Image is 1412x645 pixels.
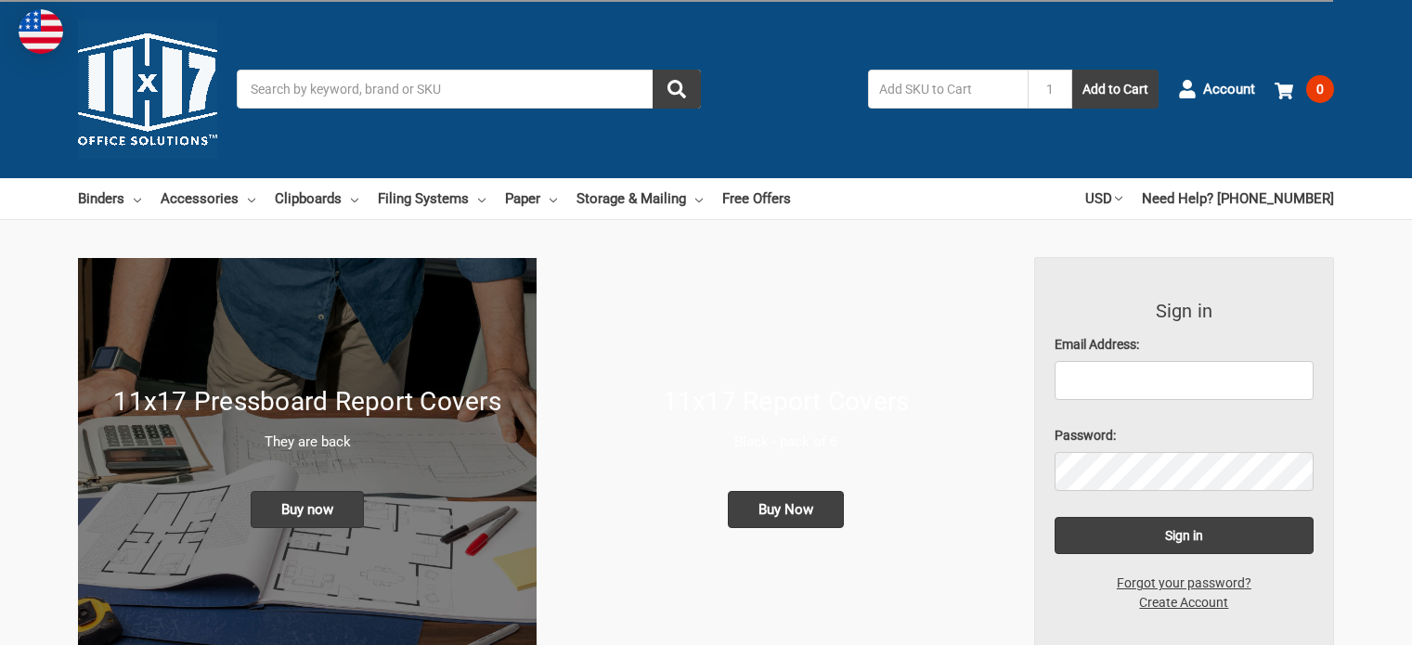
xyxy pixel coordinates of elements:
a: Paper [505,178,557,219]
a: Forgot your password? [1107,574,1262,593]
a: Create Account [1129,593,1238,613]
a: Storage & Mailing [576,178,703,219]
img: 11x17.com [78,19,217,159]
a: Need Help? [PHONE_NUMBER] [1142,178,1334,219]
a: 0 [1275,65,1334,113]
input: Search by keyword, brand or SKU [237,70,701,109]
a: Clipboards [275,178,358,219]
input: Add SKU to Cart [868,70,1028,109]
span: Buy now [251,491,364,528]
a: Accessories [161,178,255,219]
input: Sign in [1055,517,1315,554]
span: Buy Now [728,491,844,528]
p: They are back [97,432,517,453]
a: Binders [78,178,141,219]
button: Add to Cart [1072,70,1159,109]
img: duty and tax information for United States [19,9,63,54]
span: 0 [1306,75,1334,103]
a: USD [1085,178,1122,219]
h1: 11x17 Pressboard Report Covers [97,382,517,421]
label: Password: [1055,426,1315,445]
a: Account [1178,65,1255,113]
label: Email Address: [1055,335,1315,355]
span: Account [1203,79,1255,100]
h3: Sign in [1055,297,1315,325]
h1: 11x17 Report Covers [576,382,995,421]
a: Free Offers [722,178,791,219]
a: Filing Systems [378,178,486,219]
p: Black - pack of 6 [576,432,995,453]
